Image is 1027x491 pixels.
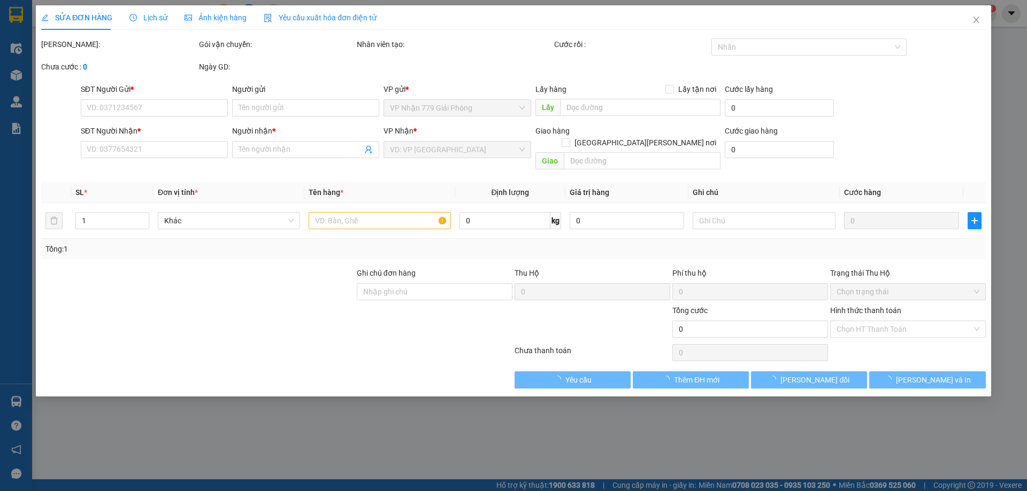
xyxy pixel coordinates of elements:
[769,376,781,383] span: loading
[844,212,959,229] input: 0
[129,13,167,22] span: Lịch sử
[45,243,396,255] div: Tổng: 1
[672,306,708,315] span: Tổng cước
[674,83,721,95] span: Lấy tận nơi
[725,127,778,135] label: Cước giao hàng
[830,306,901,315] label: Hình thức thanh toán
[570,137,721,149] span: [GEOGRAPHIC_DATA][PERSON_NAME] nơi
[896,374,971,386] span: [PERSON_NAME] và In
[365,145,373,154] span: user-add
[633,371,749,388] button: Thêm ĐH mới
[137,221,149,229] span: Decrease Value
[725,141,834,158] input: Cước giao hàng
[535,152,564,169] span: Giao
[693,212,836,229] input: Ghi Chú
[751,371,867,388] button: [PERSON_NAME] đổi
[884,376,896,383] span: loading
[185,13,247,22] span: Ảnh kiện hàng
[570,188,609,197] span: Giá trị hàng
[961,5,991,35] button: Close
[45,212,63,229] button: delete
[689,182,840,203] th: Ghi chú
[837,284,979,300] span: Chọn trạng thái
[140,214,147,221] span: up
[83,63,87,71] b: 0
[309,212,451,229] input: VD: Bàn, Ghế
[384,127,414,135] span: VP Nhận
[199,38,355,50] div: Gói vận chuyển:
[384,83,531,95] div: VP gửi
[164,213,294,229] span: Khác
[830,267,986,279] div: Trạng thái Thu Hộ
[535,127,570,135] span: Giao hàng
[870,371,986,388] button: [PERSON_NAME] và In
[357,38,552,50] div: Nhân viên tạo:
[535,99,560,116] span: Lấy
[554,38,710,50] div: Cước rồi :
[129,14,137,21] span: clock-circle
[515,371,631,388] button: Yêu cầu
[672,267,828,283] div: Phí thu hộ
[232,83,379,95] div: Người gửi
[972,15,980,24] span: close
[560,99,721,116] input: Dọc đường
[565,374,592,386] span: Yêu cầu
[357,283,512,300] input: Ghi chú đơn hàng
[137,213,149,221] span: Increase Value
[81,125,228,137] div: SĐT Người Nhận
[81,83,228,95] div: SĐT Người Gửi
[41,14,49,21] span: edit
[725,99,834,116] input: Cước lấy hàng
[968,216,981,225] span: plus
[140,222,147,228] span: down
[554,376,565,383] span: loading
[41,13,112,22] span: SỬA ĐƠN HÀNG
[199,61,355,73] div: Ngày GD:
[232,125,379,137] div: Người nhận
[564,152,721,169] input: Dọc đường
[185,14,192,21] span: picture
[968,212,982,229] button: plus
[725,85,773,93] label: Cước lấy hàng
[309,188,343,197] span: Tên hàng
[513,345,671,363] div: Chưa thanh toán
[264,14,272,22] img: icon
[264,13,377,22] span: Yêu cầu xuất hóa đơn điện tử
[674,374,719,386] span: Thêm ĐH mới
[550,212,561,229] span: kg
[515,269,539,277] span: Thu Hộ
[781,374,850,386] span: [PERSON_NAME] đổi
[844,188,881,197] span: Cước hàng
[41,38,197,50] div: [PERSON_NAME]:
[662,376,674,383] span: loading
[357,269,416,277] label: Ghi chú đơn hàng
[41,61,197,73] div: Chưa cước :
[158,188,198,197] span: Đơn vị tính
[492,188,530,197] span: Định lượng
[390,100,525,116] span: VP Nhận 779 Giải Phóng
[75,188,84,197] span: SL
[535,85,566,93] span: Lấy hàng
